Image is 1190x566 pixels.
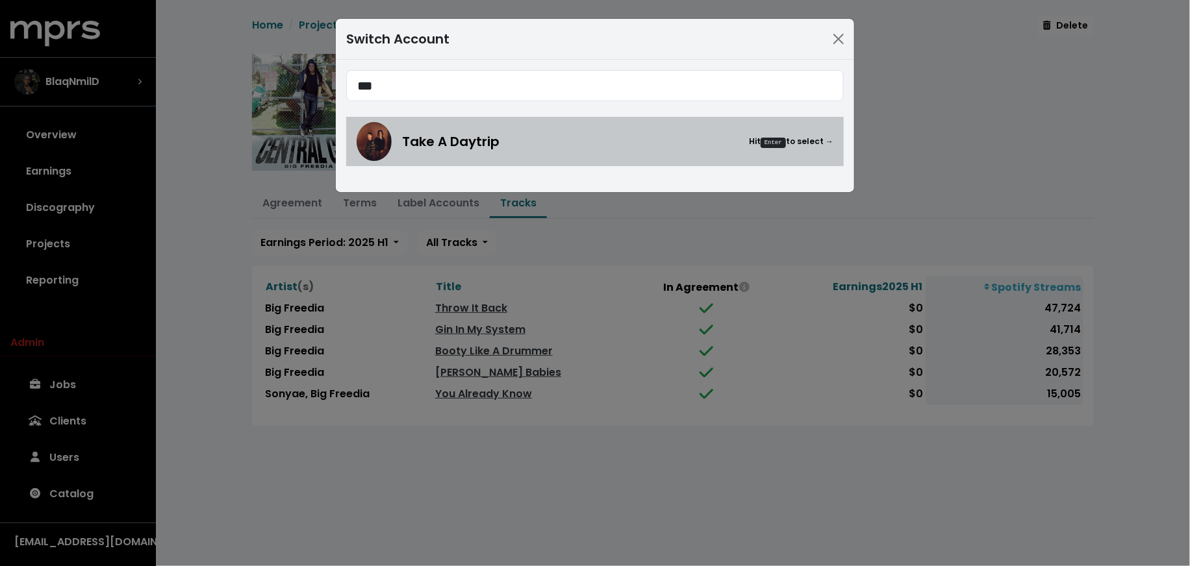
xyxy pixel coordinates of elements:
[346,70,844,101] input: Search accounts
[761,138,786,148] kbd: Enter
[828,29,849,49] button: Close
[346,29,449,49] div: Switch Account
[346,117,844,166] a: Take A DaytripTake A DaytripHitEnterto select →
[749,136,833,148] small: Hit to select →
[402,132,500,151] span: Take A Daytrip
[357,122,392,161] img: Take A Daytrip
